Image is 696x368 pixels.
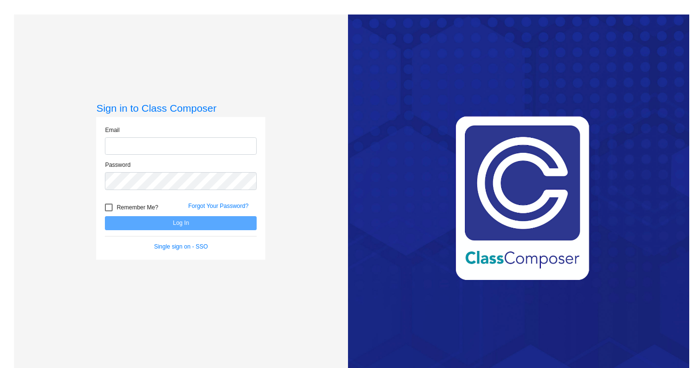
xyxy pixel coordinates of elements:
label: Password [105,161,130,169]
button: Log In [105,216,257,230]
a: Single sign on - SSO [154,243,208,250]
h3: Sign in to Class Composer [96,102,265,114]
label: Email [105,126,119,134]
span: Remember Me? [116,202,158,213]
a: Forgot Your Password? [188,203,248,209]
